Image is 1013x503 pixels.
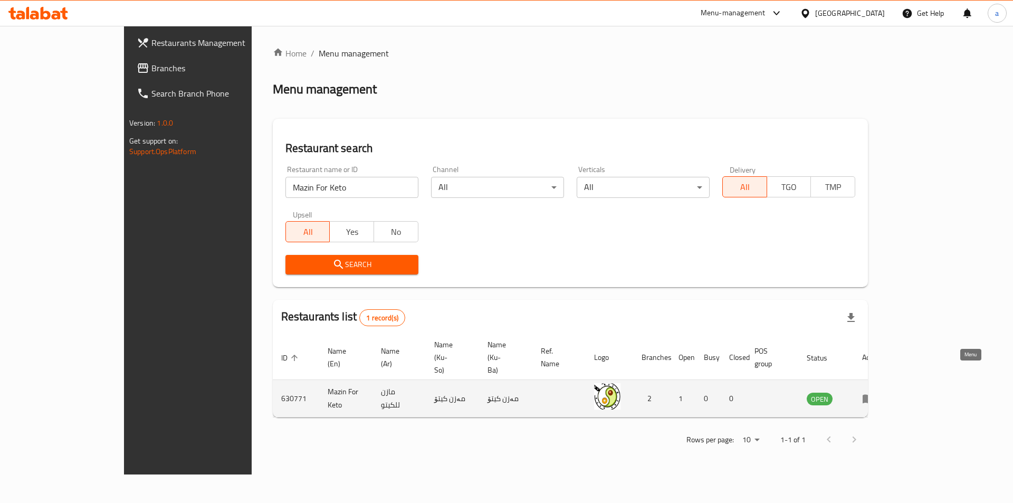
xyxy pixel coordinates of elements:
a: Branches [128,55,293,81]
span: a [995,7,999,19]
span: ID [281,352,301,364]
h2: Restaurants list [281,309,405,326]
span: Name (Ku-Ba) [488,338,520,376]
button: All [722,176,767,197]
a: Search Branch Phone [128,81,293,106]
input: Search for restaurant name or ID.. [285,177,418,198]
nav: breadcrumb [273,47,868,60]
span: TMP [815,179,851,195]
span: Search Branch Phone [151,87,285,100]
td: 0 [695,380,721,417]
span: Version: [129,116,155,130]
td: 2 [633,380,670,417]
button: All [285,221,330,242]
td: مەزن کیتۆ [479,380,532,417]
span: Ref. Name [541,345,573,370]
span: TGO [771,179,807,195]
td: 630771 [273,380,319,417]
span: Name (En) [328,345,360,370]
th: Branches [633,335,670,380]
li: / [311,47,314,60]
span: Name (Ar) [381,345,413,370]
a: Restaurants Management [128,30,293,55]
div: Export file [838,305,864,330]
th: Open [670,335,695,380]
span: Name (Ku-So) [434,338,466,376]
div: Rows per page: [738,432,763,448]
button: Yes [329,221,374,242]
td: Mazin For Keto [319,380,372,417]
button: Search [285,255,418,274]
span: POS group [754,345,786,370]
span: No [378,224,414,240]
a: Support.OpsPlatform [129,145,196,158]
p: 1-1 of 1 [780,433,806,447]
span: Status [807,352,841,364]
p: Rows per page: [686,433,734,447]
button: TMP [810,176,855,197]
div: [GEOGRAPHIC_DATA] [815,7,885,19]
button: No [374,221,418,242]
td: 0 [721,380,746,417]
h2: Restaurant search [285,140,855,156]
th: Action [854,335,890,380]
label: Delivery [730,166,756,173]
td: 1 [670,380,695,417]
th: Busy [695,335,721,380]
th: Logo [586,335,633,380]
span: Branches [151,62,285,74]
span: Get support on: [129,134,178,148]
span: All [727,179,763,195]
span: 1 record(s) [360,313,405,323]
span: Search [294,258,410,271]
h2: Menu management [273,81,377,98]
label: Upsell [293,211,312,218]
div: Menu-management [701,7,766,20]
span: Yes [334,224,370,240]
div: All [431,177,564,198]
div: All [577,177,710,198]
button: TGO [767,176,811,197]
span: Restaurants Management [151,36,285,49]
img: Mazin For Keto [594,383,620,410]
span: Menu management [319,47,389,60]
div: Total records count [359,309,405,326]
th: Closed [721,335,746,380]
span: All [290,224,326,240]
td: مەزن کیتۆ [426,380,479,417]
td: مازن للكيتو [372,380,426,417]
span: 1.0.0 [157,116,173,130]
table: enhanced table [273,335,890,417]
span: OPEN [807,393,833,405]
